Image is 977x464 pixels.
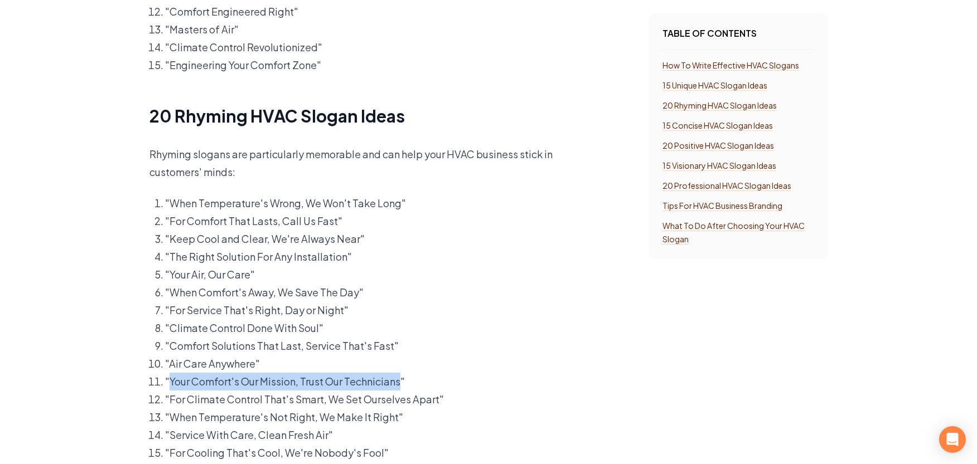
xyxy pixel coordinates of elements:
[165,390,560,408] p: "For Climate Control That's Smart, We Set Ourselves Apart"
[149,105,405,126] b: 20 Rhyming HVAC Slogan Ideas
[165,3,560,21] p: "Comfort Engineered Right"
[165,319,560,337] p: "Climate Control Done With Soul"
[662,100,777,111] a: 20 Rhyming HVAC Slogan Ideas
[165,21,560,38] p: "Masters of Air"
[662,201,782,211] a: Tips For HVAC Business Branding
[662,27,814,40] h4: Table of contents
[165,408,560,426] p: "When Temperature's Not Right, We Make It Right"
[165,248,560,266] p: "The Right Solution For Any Installation"
[165,337,560,355] p: "Comfort Solutions That Last, Service That's Fast"
[149,145,560,181] p: Rhyming slogans are particularly memorable and can help your HVAC business stick in customers' mi...
[662,160,776,171] a: 15 Visionary HVAC Slogan Ideas
[165,444,560,462] p: "For Cooling That's Cool, We're Nobody's Fool"
[165,38,560,56] p: "Climate Control Revolutionized"
[662,140,774,151] a: 20 Positive HVAC Slogan Ideas
[662,221,805,245] a: What To Do After Choosing Your HVAC Slogan
[165,426,560,444] p: "Service With Care, Clean Fresh Air"
[662,60,799,71] a: How To Write Effective HVAC Slogans
[939,426,966,453] div: Open Intercom Messenger
[165,355,560,373] p: "Air Care Anywhere"
[165,301,560,319] p: "For Service That's Right, Day or Night"
[165,212,560,230] p: "For Comfort That Lasts, Call Us Fast"
[165,266,560,284] p: "Your Air, Our Care"
[165,194,560,212] p: "When Temperature's Wrong, We Won't Take Long"
[662,80,767,91] a: 15 Unique HVAC Slogan Ideas
[165,373,560,390] p: "Your Comfort's Our Mission, Trust Our Technicians"
[165,230,560,248] p: "Keep Cool and Clear, We're Always Near"
[165,284,560,301] p: "When Comfort's Away, We Save The Day"
[165,56,560,74] p: "Engineering Your Comfort Zone"
[662,180,791,191] a: 20 Professional HVAC Slogan Ideas
[662,120,773,131] a: 15 Concise HVAC Slogan Ideas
